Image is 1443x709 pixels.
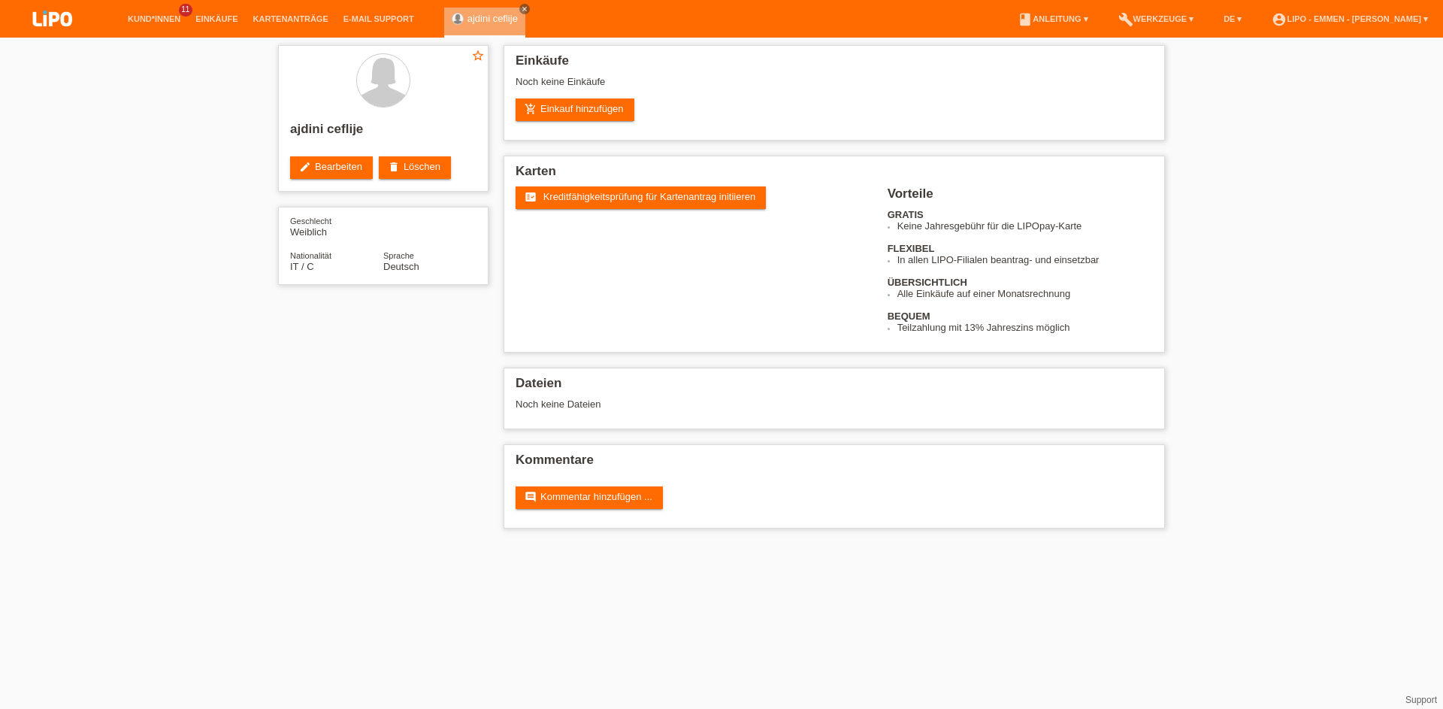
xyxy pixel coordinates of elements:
span: Geschlecht [290,217,331,226]
div: Noch keine Dateien [516,398,975,410]
a: add_shopping_cartEinkauf hinzufügen [516,98,634,121]
a: LIPO pay [15,31,90,42]
b: BEQUEM [888,311,930,322]
a: deleteLöschen [379,156,451,179]
li: Teilzahlung mit 13% Jahreszins möglich [897,322,1153,333]
a: Kartenanträge [246,14,336,23]
a: buildWerkzeuge ▾ [1111,14,1202,23]
li: Keine Jahresgebühr für die LIPOpay-Karte [897,220,1153,232]
i: edit [299,161,311,173]
b: ÜBERSICHTLICH [888,277,967,288]
a: Einkäufe [188,14,245,23]
i: close [521,5,528,13]
h2: Kommentare [516,453,1153,475]
i: comment [525,491,537,503]
a: account_circleLIPO - Emmen - [PERSON_NAME] ▾ [1264,14,1435,23]
h2: Karten [516,164,1153,186]
h2: Dateien [516,376,1153,398]
h2: Einkäufe [516,53,1153,76]
span: Italien / C / 27.12.2012 [290,261,314,272]
span: Sprache [383,251,414,260]
b: GRATIS [888,209,924,220]
a: Kund*innen [120,14,188,23]
i: build [1118,12,1133,27]
i: star_border [471,49,485,62]
div: Weiblich [290,215,383,238]
a: editBearbeiten [290,156,373,179]
span: 11 [179,4,192,17]
a: Support [1405,695,1437,705]
span: Kreditfähigkeitsprüfung für Kartenantrag initiieren [543,191,756,202]
li: In allen LIPO-Filialen beantrag- und einsetzbar [897,254,1153,265]
a: fact_check Kreditfähigkeitsprüfung für Kartenantrag initiieren [516,186,766,209]
a: close [519,4,530,14]
i: delete [388,161,400,173]
span: Nationalität [290,251,331,260]
i: fact_check [525,191,537,203]
i: account_circle [1272,12,1287,27]
a: E-Mail Support [336,14,422,23]
div: Noch keine Einkäufe [516,76,1153,98]
a: ajdini ceflije [467,13,518,24]
i: add_shopping_cart [525,103,537,115]
a: commentKommentar hinzufügen ... [516,486,663,509]
h2: Vorteile [888,186,1153,209]
a: DE ▾ [1216,14,1249,23]
i: book [1018,12,1033,27]
a: star_border [471,49,485,65]
span: Deutsch [383,261,419,272]
a: bookAnleitung ▾ [1010,14,1095,23]
li: Alle Einkäufe auf einer Monatsrechnung [897,288,1153,299]
b: FLEXIBEL [888,243,935,254]
h2: ajdini ceflije [290,122,476,144]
